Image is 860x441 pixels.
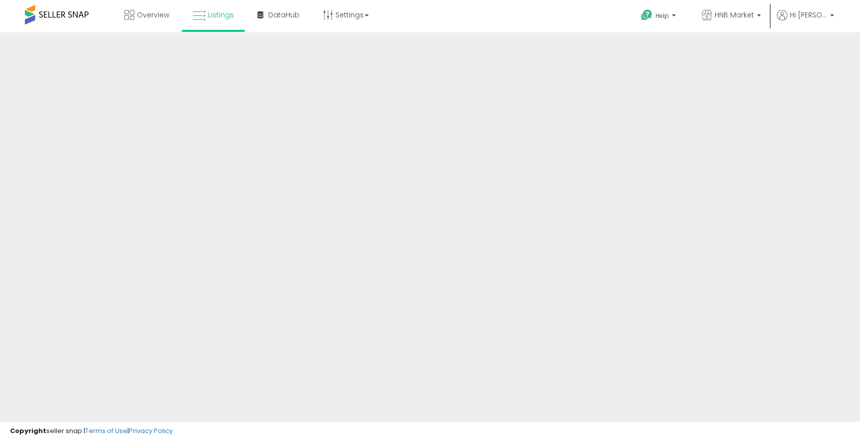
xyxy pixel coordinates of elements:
[633,1,686,32] a: Help
[790,10,827,20] span: Hi [PERSON_NAME]
[208,10,234,20] span: Listings
[715,10,754,20] span: HNB Market
[137,10,169,20] span: Overview
[641,9,653,21] i: Get Help
[129,426,173,436] a: Privacy Policy
[268,10,300,20] span: DataHub
[10,427,173,436] div: seller snap | |
[655,11,669,20] span: Help
[85,426,127,436] a: Terms of Use
[777,10,834,32] a: Hi [PERSON_NAME]
[10,426,46,436] strong: Copyright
